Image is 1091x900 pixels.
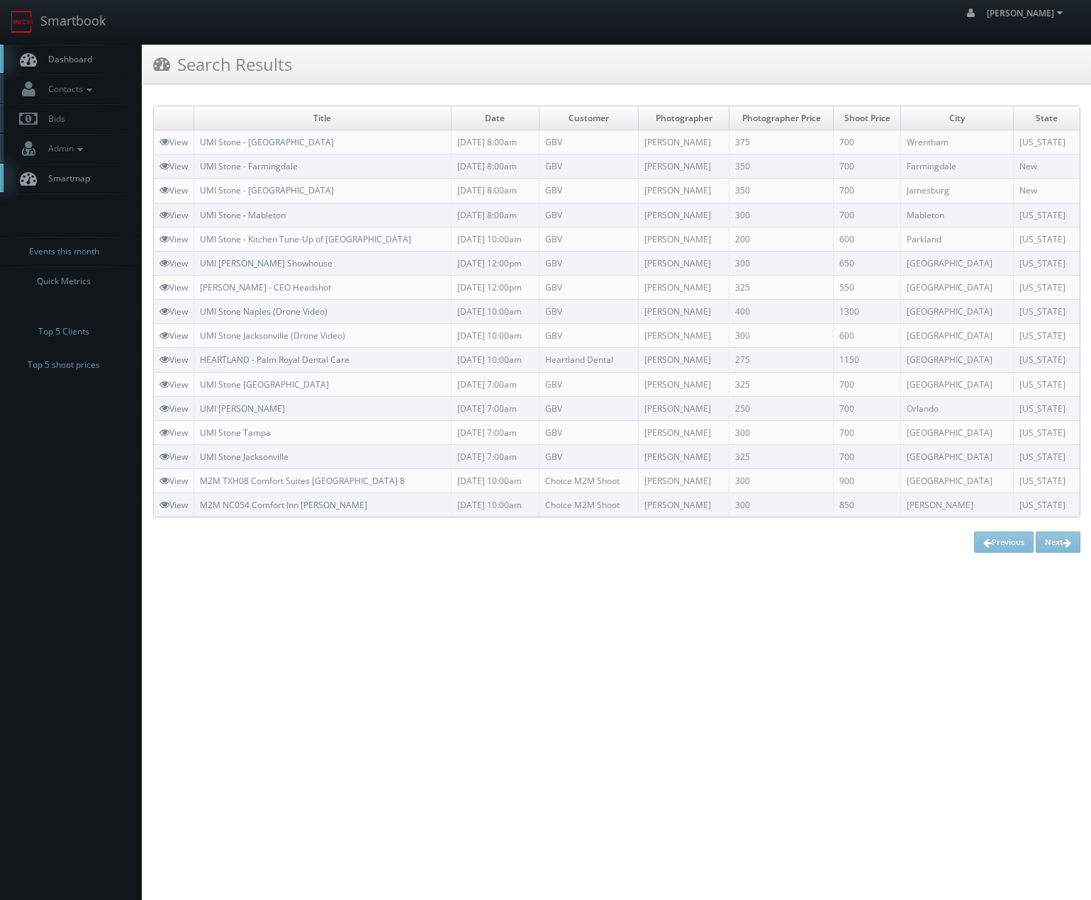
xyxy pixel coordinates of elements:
[160,233,188,245] a: View
[834,493,900,517] td: 850
[539,396,638,420] td: GBV
[451,324,539,348] td: [DATE] 10:00am
[639,372,729,396] td: [PERSON_NAME]
[1013,227,1080,251] td: [US_STATE]
[1013,154,1080,179] td: New
[729,348,834,372] td: 275
[729,154,834,179] td: 350
[900,300,1013,324] td: [GEOGRAPHIC_DATA]
[539,251,638,275] td: GBV
[1013,444,1080,468] td: [US_STATE]
[451,469,539,493] td: [DATE] 10:00am
[729,179,834,203] td: 350
[729,372,834,396] td: 325
[41,172,90,184] span: Smartmap
[539,275,638,299] td: GBV
[834,106,900,130] td: Shoot Price
[1013,396,1080,420] td: [US_STATE]
[37,274,91,288] span: Quick Metrics
[1013,372,1080,396] td: [US_STATE]
[639,251,729,275] td: [PERSON_NAME]
[834,251,900,275] td: 650
[900,227,1013,251] td: Parkland
[539,493,638,517] td: Choice M2M Shoot
[834,203,900,227] td: 700
[639,493,729,517] td: [PERSON_NAME]
[153,52,292,77] h3: Search Results
[834,324,900,348] td: 600
[160,354,188,366] a: View
[451,420,539,444] td: [DATE] 7:00am
[200,209,286,221] a: UMI Stone - Mableton
[900,203,1013,227] td: Mableton
[834,420,900,444] td: 700
[451,179,539,203] td: [DATE] 8:00am
[834,396,900,420] td: 700
[900,348,1013,372] td: [GEOGRAPHIC_DATA]
[451,203,539,227] td: [DATE] 8:00am
[200,475,405,487] a: M2M TXH08 Comfort Suites [GEOGRAPHIC_DATA] 8
[160,427,188,439] a: View
[451,106,539,130] td: Date
[539,227,638,251] td: GBV
[639,469,729,493] td: [PERSON_NAME]
[639,106,729,130] td: Photographer
[160,257,188,269] a: View
[200,354,349,366] a: HEARTLAND - Palm Royal Dental Care
[639,179,729,203] td: [PERSON_NAME]
[639,300,729,324] td: [PERSON_NAME]
[200,499,367,511] a: M2M NC054 Comfort Inn [PERSON_NAME]
[160,136,188,148] a: View
[451,130,539,154] td: [DATE] 8:00am
[639,348,729,372] td: [PERSON_NAME]
[1013,203,1080,227] td: [US_STATE]
[539,324,638,348] td: GBV
[539,106,638,130] td: Customer
[41,83,96,95] span: Contacts
[200,378,329,390] a: UMI Stone [GEOGRAPHIC_DATA]
[1013,130,1080,154] td: [US_STATE]
[639,203,729,227] td: [PERSON_NAME]
[639,324,729,348] td: [PERSON_NAME]
[200,451,289,463] a: UMI Stone Jacksonville
[900,493,1013,517] td: [PERSON_NAME]
[539,130,638,154] td: GBV
[160,184,188,196] a: View
[200,281,331,293] a: [PERSON_NAME] - CEO Headshot
[451,154,539,179] td: [DATE] 8:00am
[729,324,834,348] td: 300
[900,251,1013,275] td: [GEOGRAPHIC_DATA]
[900,179,1013,203] td: Jamesburg
[200,136,334,148] a: UMI Stone - [GEOGRAPHIC_DATA]
[900,372,1013,396] td: [GEOGRAPHIC_DATA]
[729,469,834,493] td: 300
[451,396,539,420] td: [DATE] 7:00am
[1013,348,1080,372] td: [US_STATE]
[1013,275,1080,299] td: [US_STATE]
[160,281,188,293] a: View
[834,444,900,468] td: 700
[160,305,188,317] a: View
[160,330,188,342] a: View
[200,184,334,196] a: UMI Stone - [GEOGRAPHIC_DATA]
[900,420,1013,444] td: [GEOGRAPHIC_DATA]
[729,444,834,468] td: 325
[729,106,834,130] td: Photographer Price
[451,251,539,275] td: [DATE] 12:00pm
[1013,251,1080,275] td: [US_STATE]
[160,378,188,390] a: View
[729,300,834,324] td: 400
[729,275,834,299] td: 325
[900,444,1013,468] td: [GEOGRAPHIC_DATA]
[200,427,271,439] a: UMI Stone Tampa
[194,106,452,130] td: Title
[451,493,539,517] td: [DATE] 10:00am
[834,469,900,493] td: 900
[729,251,834,275] td: 300
[200,305,328,317] a: UMI Stone Naples (Drone Video)
[451,300,539,324] td: [DATE] 10:00am
[41,142,86,154] span: Admin
[729,493,834,517] td: 300
[1013,420,1080,444] td: [US_STATE]
[41,113,65,125] span: Bids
